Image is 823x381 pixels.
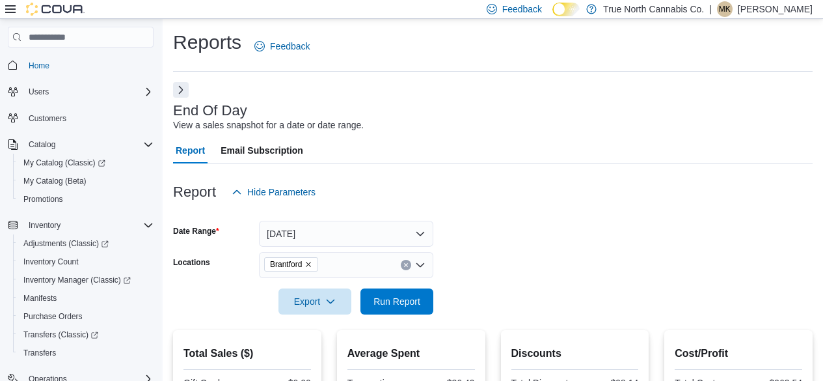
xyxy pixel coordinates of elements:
a: Purchase Orders [18,309,88,324]
button: Transfers [13,344,159,362]
span: Inventory Manager (Classic) [18,272,154,288]
button: Inventory Count [13,253,159,271]
a: Customers [23,111,72,126]
a: My Catalog (Beta) [18,173,92,189]
button: Run Report [360,289,433,315]
span: Inventory Manager (Classic) [23,275,131,285]
span: Home [29,61,49,71]
label: Date Range [173,226,219,236]
span: Adjustments (Classic) [18,236,154,251]
button: Next [173,82,189,98]
p: | [709,1,712,17]
div: View a sales snapshot for a date or date range. [173,119,364,132]
span: Transfers [23,348,56,358]
span: Purchase Orders [18,309,154,324]
a: Manifests [18,290,62,306]
a: Adjustments (Classic) [13,234,159,253]
img: Cova [26,3,85,16]
span: Customers [29,113,66,124]
span: MK [719,1,731,17]
span: Catalog [23,137,154,152]
h2: Total Sales ($) [183,346,311,361]
a: Home [23,58,55,74]
button: Users [23,84,54,100]
button: Remove Brantford from selection in this group [304,261,312,268]
a: Inventory Manager (Classic) [13,271,159,289]
span: Report [176,137,205,163]
button: Inventory [23,218,66,233]
a: Feedback [249,33,315,59]
span: Users [23,84,154,100]
button: Catalog [3,135,159,154]
button: Inventory [3,216,159,234]
span: Adjustments (Classic) [23,238,109,249]
button: Home [3,55,159,74]
p: True North Cannabis Co. [603,1,704,17]
a: My Catalog (Classic) [13,154,159,172]
p: [PERSON_NAME] [738,1,813,17]
span: Inventory Count [18,254,154,270]
h2: Average Spent [347,346,475,361]
button: Manifests [13,289,159,307]
button: Export [278,289,351,315]
button: Promotions [13,190,159,208]
button: Catalog [23,137,61,152]
span: Brantford [270,258,302,271]
span: Feedback [502,3,542,16]
a: Transfers (Classic) [18,327,103,343]
span: Purchase Orders [23,311,83,322]
h2: Discounts [511,346,639,361]
button: Clear input [401,260,411,270]
a: Inventory Manager (Classic) [18,272,136,288]
span: Brantford [264,257,318,272]
span: Users [29,87,49,97]
button: My Catalog (Beta) [13,172,159,190]
button: Purchase Orders [13,307,159,326]
button: Hide Parameters [226,179,321,205]
span: Feedback [270,40,310,53]
span: My Catalog (Beta) [23,176,87,186]
label: Locations [173,257,210,268]
button: Customers [3,109,159,128]
button: [DATE] [259,221,433,247]
span: Dark Mode [552,16,553,17]
button: Open list of options [415,260,425,270]
a: Inventory Count [18,254,84,270]
a: My Catalog (Classic) [18,155,111,171]
h3: Report [173,184,216,200]
h1: Reports [173,29,241,55]
span: Email Subscription [221,137,303,163]
h3: End Of Day [173,103,247,119]
span: Export [286,289,344,315]
span: Inventory [23,218,154,233]
span: My Catalog (Beta) [18,173,154,189]
span: Manifests [23,293,57,303]
span: Catalog [29,139,55,150]
a: Transfers [18,345,61,361]
span: Inventory [29,220,61,231]
h2: Cost/Profit [675,346,802,361]
span: My Catalog (Classic) [23,158,105,168]
a: Transfers (Classic) [13,326,159,344]
span: Transfers [18,345,154,361]
span: Home [23,57,154,73]
span: Transfers (Classic) [23,330,98,340]
span: Inventory Count [23,257,79,267]
span: Transfers (Classic) [18,327,154,343]
span: Promotions [23,194,63,205]
input: Dark Mode [552,3,580,16]
span: Hide Parameters [247,186,316,199]
a: Promotions [18,191,68,207]
span: Run Report [373,295,420,308]
span: My Catalog (Classic) [18,155,154,171]
div: Melanie Kowalski [717,1,733,17]
button: Users [3,83,159,101]
span: Customers [23,110,154,126]
span: Manifests [18,290,154,306]
a: Adjustments (Classic) [18,236,114,251]
span: Promotions [18,191,154,207]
